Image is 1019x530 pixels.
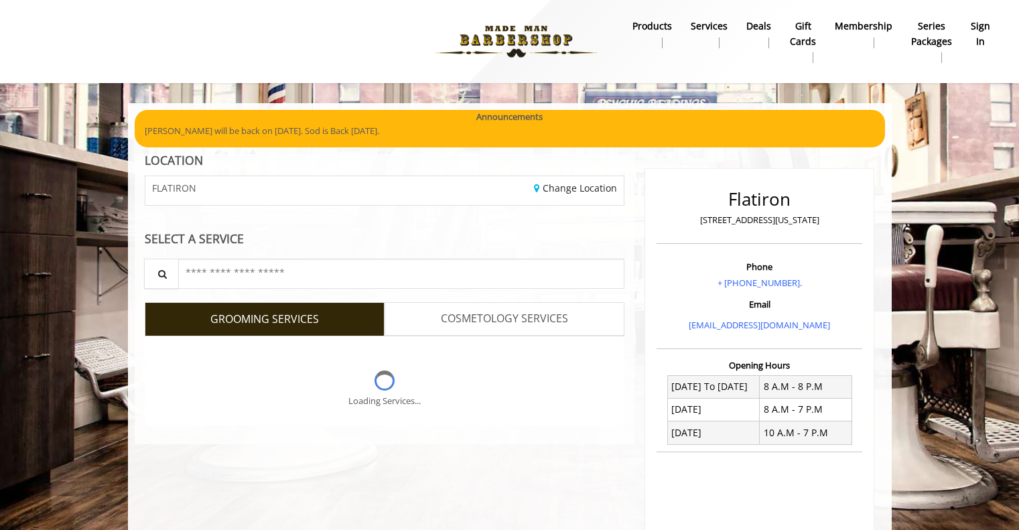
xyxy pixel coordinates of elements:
b: LOCATION [145,152,203,168]
img: Made Man Barbershop logo [424,5,608,78]
td: [DATE] [667,398,760,421]
span: GROOMING SERVICES [210,311,319,328]
b: gift cards [790,19,816,49]
a: + [PHONE_NUMBER]. [718,277,802,289]
td: 8 A.M - 7 P.M [760,398,852,421]
b: products [632,19,672,34]
td: 8 A.M - 8 P.M [760,375,852,398]
b: sign in [971,19,990,49]
h3: Phone [660,262,859,271]
a: ServicesServices [681,17,737,52]
span: COSMETOLOGY SERVICES [441,310,568,328]
h3: Opening Hours [657,360,862,370]
p: [STREET_ADDRESS][US_STATE] [660,213,859,227]
a: MembershipMembership [825,17,902,52]
b: Announcements [476,110,543,124]
a: [EMAIL_ADDRESS][DOMAIN_NAME] [689,319,830,331]
span: FLATIRON [152,183,196,193]
b: Series packages [911,19,952,49]
div: Loading Services... [348,394,421,408]
b: Membership [835,19,892,34]
a: Change Location [534,182,617,194]
p: [PERSON_NAME] will be back on [DATE]. Sod is Back [DATE]. [145,124,875,138]
a: Gift cardsgift cards [780,17,825,66]
td: [DATE] To [DATE] [667,375,760,398]
b: Services [691,19,728,34]
h3: Email [660,300,859,309]
div: Grooming services [145,336,625,425]
a: Productsproducts [623,17,681,52]
h2: Flatiron [660,190,859,209]
td: 10 A.M - 7 P.M [760,421,852,444]
td: [DATE] [667,421,760,444]
a: sign insign in [961,17,1000,52]
a: DealsDeals [737,17,780,52]
b: Deals [746,19,771,34]
a: Series packagesSeries packages [902,17,961,66]
button: Service Search [144,259,179,289]
div: SELECT A SERVICE [145,233,625,245]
